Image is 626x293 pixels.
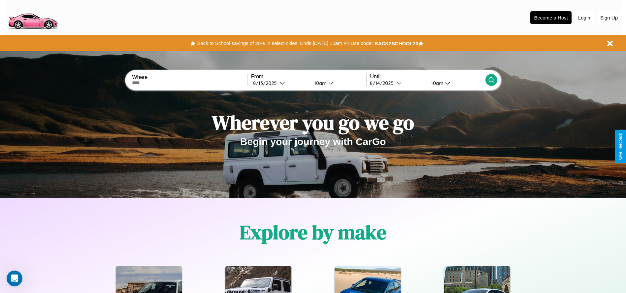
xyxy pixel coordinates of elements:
[370,74,485,80] label: Until
[370,80,397,86] div: 8 / 14 / 2025
[309,80,367,87] button: 10am
[428,80,445,86] div: 10am
[7,271,22,286] iframe: Intercom live chat
[426,80,485,87] button: 10am
[195,39,374,48] button: Back to School savings of 20% in select cities! Ends [DATE] 10am PT.Use code:
[597,12,621,24] button: Sign Up
[530,11,572,24] button: Become a Host
[251,74,366,80] label: From
[618,133,623,160] div: Give Feedback
[375,41,418,46] b: BACK2SCHOOL20
[575,12,594,24] button: Login
[240,219,386,246] h1: Explore by make
[253,80,280,86] div: 8 / 13 / 2025
[311,80,328,86] div: 10am
[251,80,309,87] button: 8/13/2025
[5,3,60,31] img: logo
[132,74,247,80] label: Where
